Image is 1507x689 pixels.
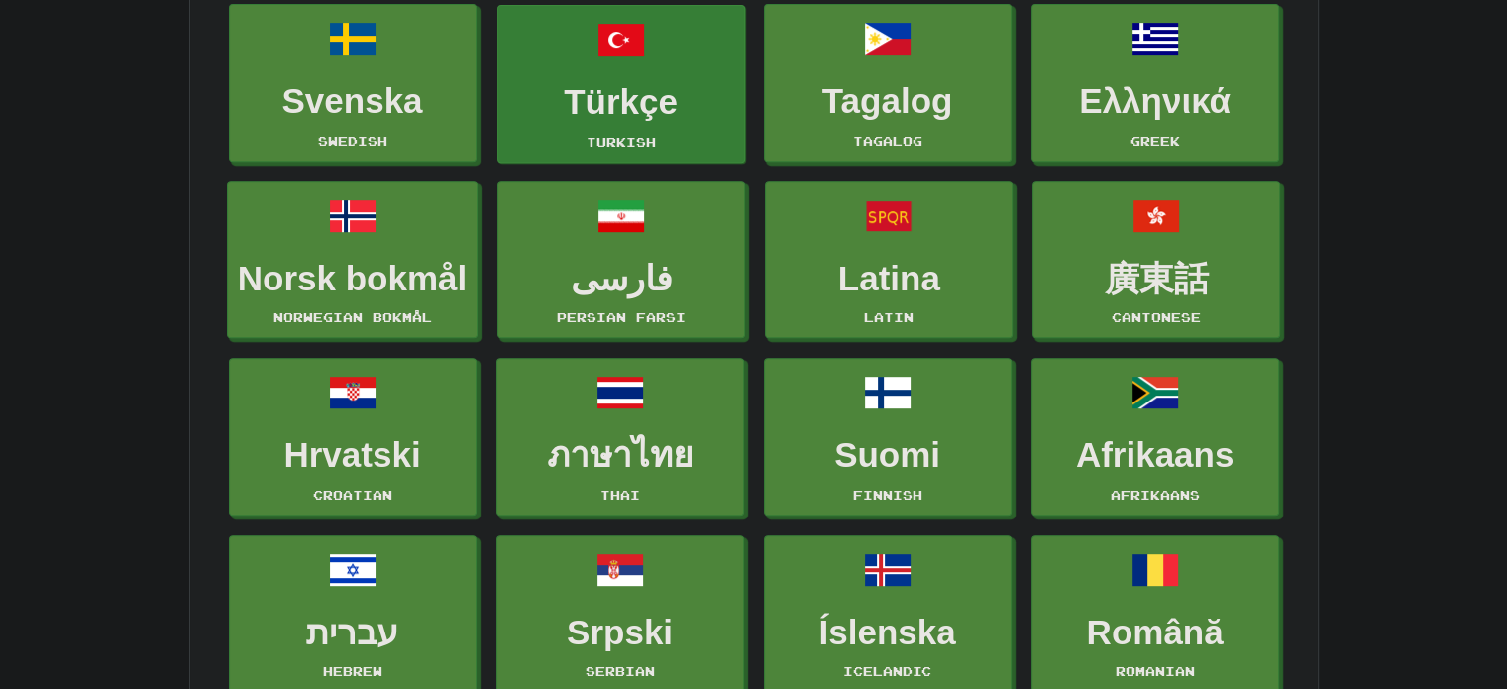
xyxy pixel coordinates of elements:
h3: Türkçe [508,83,734,122]
small: Icelandic [843,664,931,678]
a: 廣東話Cantonese [1032,181,1280,339]
a: فارسیPersian Farsi [497,181,745,339]
h3: فارسی [508,260,734,298]
h3: Afrikaans [1042,436,1268,475]
small: Cantonese [1112,310,1201,324]
h3: Norsk bokmål [238,260,467,298]
small: Hebrew [323,664,382,678]
small: Greek [1130,134,1180,148]
a: ภาษาไทยThai [496,358,744,516]
h3: Tagalog [775,82,1001,121]
a: HrvatskiCroatian [229,358,477,516]
a: TürkçeTurkish [497,5,745,163]
small: Swedish [318,134,387,148]
small: Persian Farsi [557,310,686,324]
h3: 廣東話 [1043,260,1269,298]
a: SuomiFinnish [764,358,1012,516]
small: Norwegian Bokmål [273,310,432,324]
h3: ภาษาไทย [507,436,733,475]
a: Norsk bokmålNorwegian Bokmål [227,181,478,339]
a: AfrikaansAfrikaans [1031,358,1279,516]
a: SvenskaSwedish [229,4,477,162]
a: TagalogTagalog [764,4,1012,162]
small: Serbian [586,664,655,678]
h3: Latina [776,260,1002,298]
small: Latin [864,310,914,324]
small: Thai [600,488,640,502]
a: ΕλληνικάGreek [1031,4,1279,162]
small: Finnish [853,488,922,502]
h3: Ελληνικά [1042,82,1268,121]
h3: Íslenska [775,614,1001,652]
small: Romanian [1116,664,1195,678]
h3: Srpski [507,614,733,652]
a: LatinaLatin [765,181,1013,339]
h3: עברית [240,614,466,652]
small: Afrikaans [1111,488,1200,502]
h3: Suomi [775,436,1001,475]
h3: Hrvatski [240,436,466,475]
small: Turkish [587,135,656,149]
h3: Română [1042,614,1268,652]
small: Tagalog [853,134,922,148]
h3: Svenska [240,82,466,121]
small: Croatian [313,488,392,502]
